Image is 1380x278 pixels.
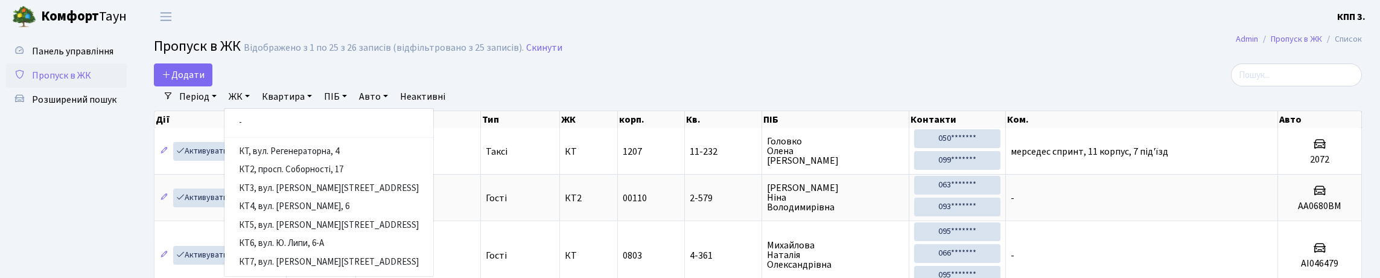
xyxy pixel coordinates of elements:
th: ПІБ [762,111,909,128]
a: Квартира [257,86,317,107]
a: КТ2, просп. Соборності, 17 [224,161,433,179]
span: - [1011,192,1014,205]
a: КТ3, вул. [PERSON_NAME][STREET_ADDRESS] [224,179,433,198]
span: Гості [486,193,507,203]
span: Розширений пошук [32,93,116,106]
a: КПП 3. [1337,10,1366,24]
a: КТ6, вул. Ю. Липи, 6-А [224,234,433,253]
span: Пропуск в ЖК [154,36,241,57]
span: [PERSON_NAME] Ніна Володимирівна [767,183,904,212]
span: КТ [565,147,612,157]
th: ЖК [560,111,618,128]
a: Пропуск в ЖК [1271,33,1322,45]
span: Пропуск в ЖК [32,69,91,82]
a: Панель управління [6,39,127,63]
span: Панель управління [32,45,113,58]
a: Неактивні [395,86,450,107]
nav: breadcrumb [1218,27,1380,52]
span: 11-232 [690,147,756,157]
span: 1207 [623,145,642,158]
th: Кв. [685,111,762,128]
a: Додати [154,63,212,86]
span: - [1011,249,1014,262]
span: КТ2 [565,193,612,203]
li: Список [1322,33,1362,46]
a: - [224,114,433,132]
button: Переключити навігацію [151,7,181,27]
a: Пропуск в ЖК [6,63,127,88]
a: КТ7, вул. [PERSON_NAME][STREET_ADDRESS] [224,253,433,272]
a: ПІБ [319,86,352,107]
a: Авто [354,86,393,107]
a: Розширений пошук [6,88,127,112]
input: Пошук... [1231,63,1362,86]
span: Таун [41,7,127,27]
span: 4-361 [690,251,756,260]
span: Гості [486,251,507,260]
a: Скинути [526,42,562,54]
th: Ком. [1006,111,1278,128]
span: КТ [565,251,612,260]
a: Період [174,86,221,107]
span: Додати [162,68,205,82]
a: КТ5, вул. [PERSON_NAME][STREET_ADDRESS] [224,216,433,235]
div: Відображено з 1 по 25 з 26 записів (відфільтровано з 25 записів). [244,42,524,54]
th: корп. [618,111,685,128]
a: Admin [1236,33,1258,45]
h5: 2072 [1283,154,1356,166]
span: Головко Олена [PERSON_NAME] [767,137,904,166]
a: КТ, вул. Регенераторна, 4 [224,143,433,161]
img: logo.png [12,5,36,29]
a: Активувати [173,142,231,161]
th: Контакти [909,111,1006,128]
span: Таксі [486,147,507,157]
span: Михайлова Наталія Олександрівна [767,241,904,270]
a: Активувати [173,189,231,207]
span: мерседес спринт, 11 корпус, 7 під'їзд [1011,145,1168,158]
th: Авто [1278,111,1363,128]
a: Активувати [173,246,231,265]
span: 0803 [623,249,642,262]
span: 00110 [623,192,647,205]
h5: AA0680BM [1283,201,1356,212]
b: Комфорт [41,7,99,26]
span: 2-579 [690,193,756,203]
th: Тип [481,111,560,128]
h5: АІ046479 [1283,258,1356,270]
th: Дії [154,111,287,128]
a: ЖК [224,86,255,107]
a: КТ4, вул. [PERSON_NAME], 6 [224,198,433,216]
